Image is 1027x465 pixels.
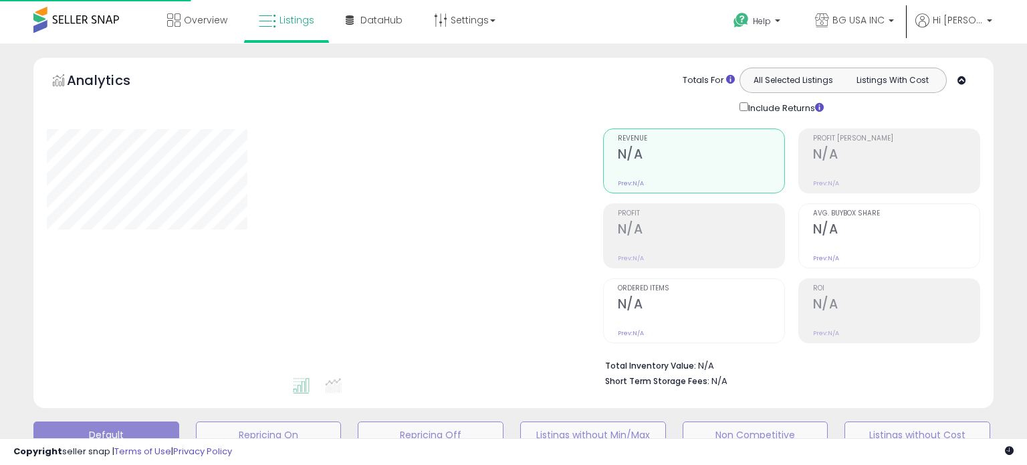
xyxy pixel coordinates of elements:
span: DataHub [360,13,403,27]
span: Avg. Buybox Share [813,210,980,217]
a: Privacy Policy [173,445,232,458]
h2: N/A [618,221,784,240]
button: Repricing Off [358,422,503,448]
span: N/A [711,375,727,387]
i: Get Help [733,12,750,29]
a: Terms of Use [114,445,171,458]
h2: N/A [618,296,784,314]
span: Profit [PERSON_NAME] [813,135,980,143]
span: Profit [618,210,784,217]
div: Totals For [683,74,735,87]
span: Overview [184,13,227,27]
button: All Selected Listings [744,72,843,89]
button: Listings With Cost [842,72,942,89]
button: Listings without Min/Max [520,422,666,448]
div: seller snap | | [13,446,232,458]
h2: N/A [618,147,784,165]
h2: N/A [813,221,980,240]
span: ROI [813,285,980,292]
small: Prev: N/A [813,179,839,187]
small: Prev: N/A [813,254,839,262]
b: Short Term Storage Fees: [605,375,709,387]
span: Hi [PERSON_NAME] [933,13,983,27]
a: Hi [PERSON_NAME] [915,13,992,43]
b: Total Inventory Value: [605,360,696,371]
button: Listings without Cost [844,422,990,448]
h2: N/A [813,147,980,165]
h5: Analytics [67,71,156,93]
button: Repricing On [196,422,342,448]
div: Include Returns [729,100,840,115]
span: Help [753,15,771,27]
small: Prev: N/A [618,329,644,337]
span: BG USA INC [832,13,885,27]
small: Prev: N/A [618,179,644,187]
small: Prev: N/A [618,254,644,262]
h2: N/A [813,296,980,314]
span: Listings [279,13,314,27]
li: N/A [605,357,970,373]
a: Help [723,2,794,43]
span: Ordered Items [618,285,784,292]
span: Revenue [618,135,784,143]
button: Default [33,422,179,448]
small: Prev: N/A [813,329,839,337]
strong: Copyright [13,445,62,458]
button: Non Competitive [683,422,828,448]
